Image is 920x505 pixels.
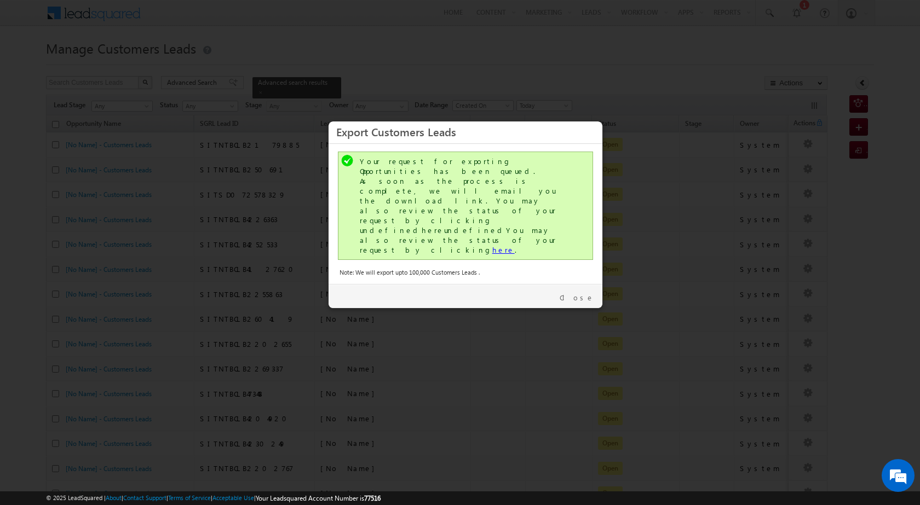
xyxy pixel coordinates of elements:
div: Note: We will export upto 100,000 Customers Leads . [340,268,591,277]
div: Your request for exporting Opportunities has been queued. As soon as the process is complete, we ... [360,156,573,255]
span: © 2025 LeadSquared | | | | | [46,493,381,503]
span: 77516 [364,494,381,502]
a: About [106,494,122,501]
img: d_60004797649_company_0_60004797649 [19,57,46,72]
a: Contact Support [123,494,166,501]
h3: Export Customers Leads [336,122,595,141]
div: Minimize live chat window [180,5,206,32]
em: Start Chat [149,337,199,352]
a: Acceptable Use [212,494,254,501]
a: Close [560,293,594,303]
a: Terms of Service [168,494,211,501]
span: Your Leadsquared Account Number is [256,494,381,502]
div: Chat with us now [57,57,184,72]
textarea: Type your message and hit 'Enter' [14,101,200,328]
a: here [492,245,515,254]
